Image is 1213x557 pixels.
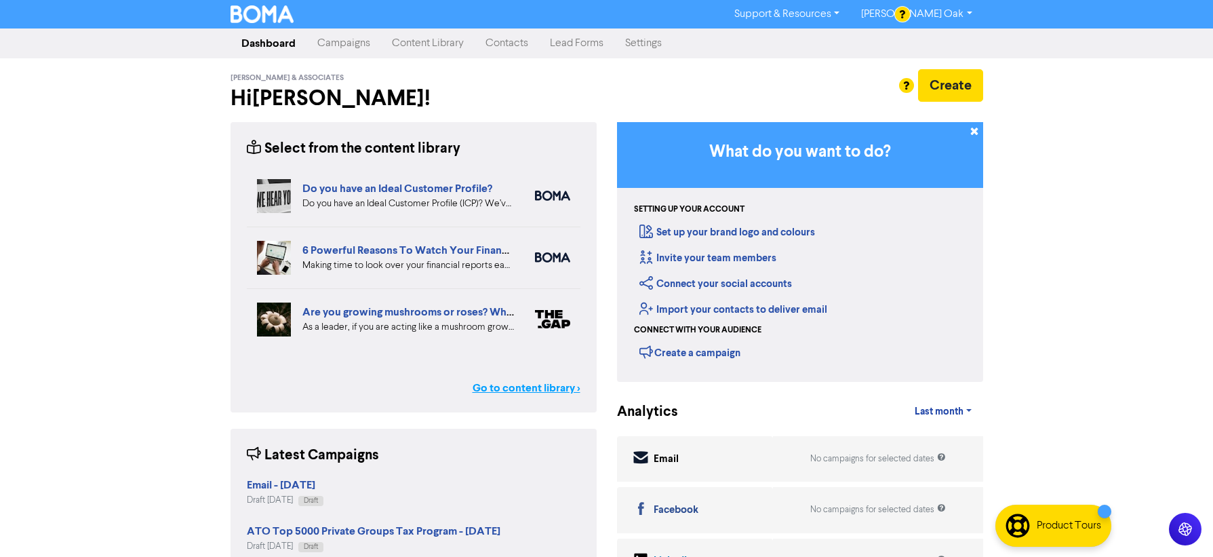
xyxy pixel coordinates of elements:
[539,30,614,57] a: Lead Forms
[302,182,492,195] a: Do you have an Ideal Customer Profile?
[247,524,500,538] strong: ATO Top 5000 Private Groups Tax Program - [DATE]
[247,478,315,492] strong: Email - [DATE]
[639,226,815,239] a: Set up your brand logo and colours
[637,142,963,162] h3: What do you want to do?
[247,494,323,507] div: Draft [DATE]
[231,85,597,111] h2: Hi [PERSON_NAME] !
[654,503,698,518] div: Facebook
[810,503,946,516] div: No campaigns for selected dates
[302,258,515,273] div: Making time to look over your financial reports each month is an important task for any business ...
[654,452,679,467] div: Email
[723,3,850,25] a: Support & Resources
[381,30,475,57] a: Content Library
[617,402,661,423] div: Analytics
[850,3,982,25] a: [PERSON_NAME] Oak
[231,73,344,83] span: [PERSON_NAME] & Associates
[904,398,982,425] a: Last month
[634,204,744,216] div: Setting up your account
[302,197,515,211] div: Do you have an Ideal Customer Profile (ICP)? We’ve got advice on five key elements to include in ...
[810,453,946,465] div: No campaigns for selected dates
[231,30,306,57] a: Dashboard
[639,252,776,265] a: Invite your team members
[247,445,379,466] div: Latest Campaigns
[231,5,294,23] img: BOMA Logo
[614,30,673,57] a: Settings
[639,342,740,362] div: Create a campaign
[475,30,539,57] a: Contacts
[535,191,570,201] img: boma
[535,310,570,328] img: thegap
[473,380,580,396] a: Go to content library >
[634,324,761,337] div: Connect with your audience
[535,252,570,263] img: boma_accounting
[1145,492,1213,557] iframe: Chat Widget
[918,69,983,102] button: Create
[302,320,515,334] div: As a leader, if you are acting like a mushroom grower you’re unlikely to have a clear plan yourse...
[247,540,500,553] div: Draft [DATE]
[639,277,792,290] a: Connect your social accounts
[306,30,381,57] a: Campaigns
[639,303,827,316] a: Import your contacts to deliver email
[247,526,500,537] a: ATO Top 5000 Private Groups Tax Program - [DATE]
[304,543,318,550] span: Draft
[302,244,559,257] a: 6 Powerful Reasons To Watch Your Financial Reports
[304,497,318,504] span: Draft
[915,406,963,418] span: Last month
[617,122,983,382] div: Getting Started in BOMA
[247,480,315,491] a: Email - [DATE]
[302,305,730,319] a: Are you growing mushrooms or roses? Why you should lead like a gardener, not a grower
[247,138,460,159] div: Select from the content library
